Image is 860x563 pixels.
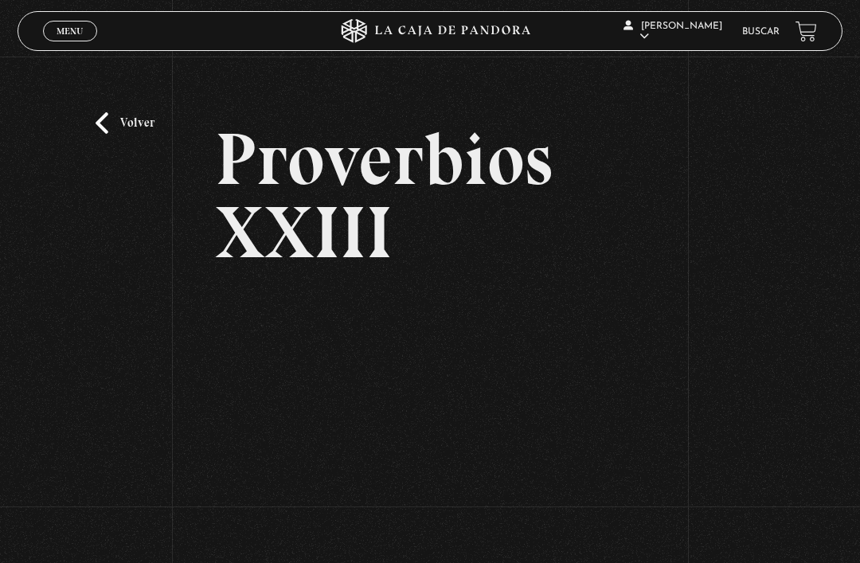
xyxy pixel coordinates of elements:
a: Volver [96,112,154,134]
span: [PERSON_NAME] [623,22,722,41]
h2: Proverbios XXIII [215,123,644,269]
span: Menu [57,26,83,36]
iframe: Dailymotion video player – PROVERBIOS 23 [215,293,644,534]
span: Cerrar [52,40,89,51]
a: View your shopping cart [795,21,817,42]
a: Buscar [742,27,780,37]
